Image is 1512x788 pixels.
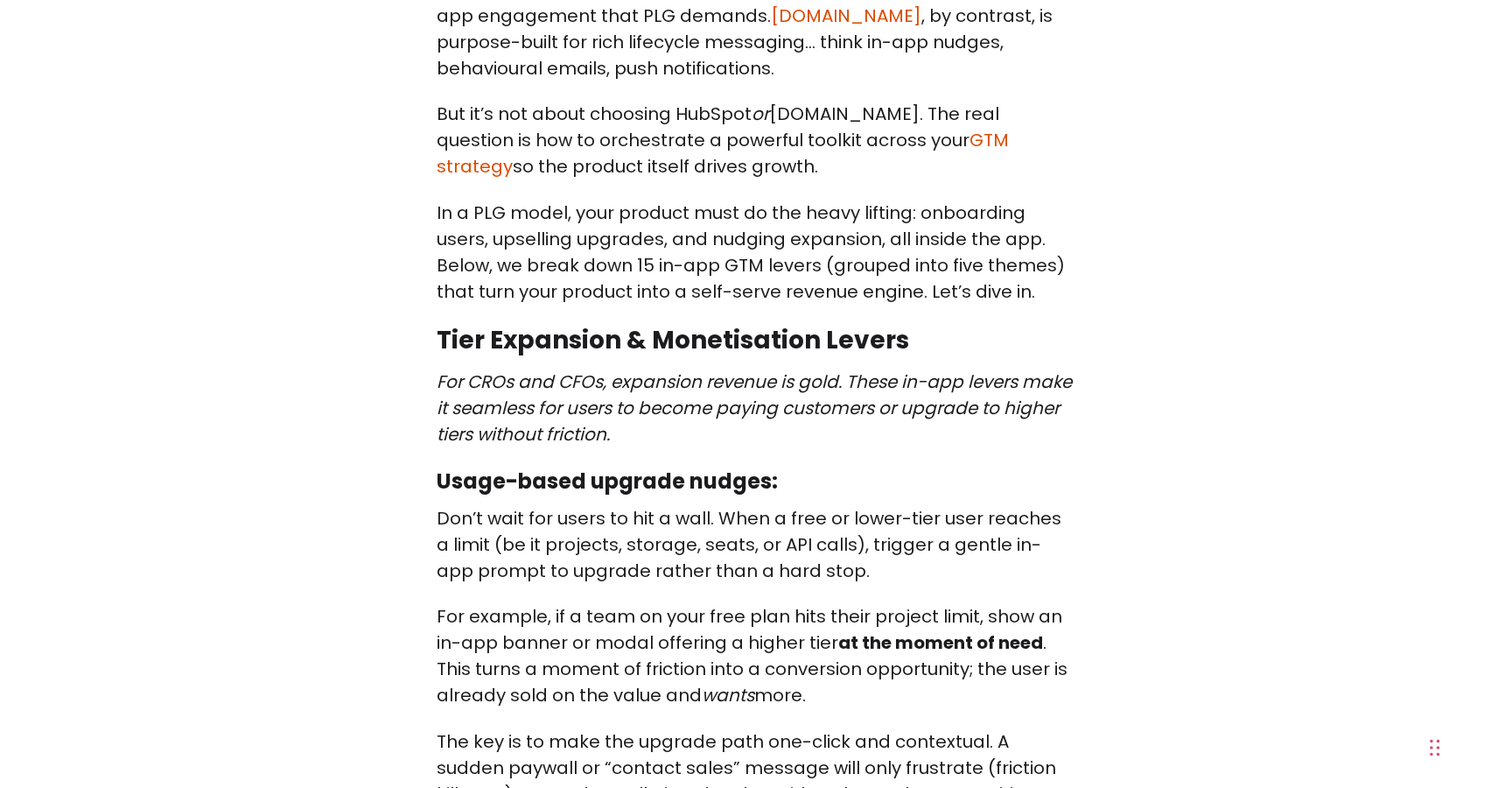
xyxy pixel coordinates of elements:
[1424,704,1512,788] iframe: Chat Widget
[1430,721,1440,774] div: Ziehen
[437,505,1075,584] p: Don’t wait for users to hit a wall. When a free or lower-tier user reaches a limit (be it project...
[437,101,1075,179] p: But it’s not about choosing HubSpot [DOMAIN_NAME]. The real question is how to orchestrate a powe...
[437,128,1009,179] a: GTM strategy
[752,102,769,126] em: or
[702,683,754,707] em: wants
[771,4,921,28] a: [DOMAIN_NAME]
[838,630,1043,655] strong: at the moment of need
[1424,704,1512,788] div: Chat-Widget
[437,200,1075,305] p: In a PLG model, your product must do the heavy lifting: onboarding users, upselling upgrades, and...
[437,603,1075,708] p: For example, if a team on your free plan hits their project limit, show an in-app banner or modal...
[437,467,778,496] strong: Usage-based upgrade nudges:
[437,324,1075,357] h2: Tier Expansion & Monetisation Levers
[437,369,1072,447] em: For CROs and CFOs, expansion revenue is gold. These in-app levers make it seamless for users to b...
